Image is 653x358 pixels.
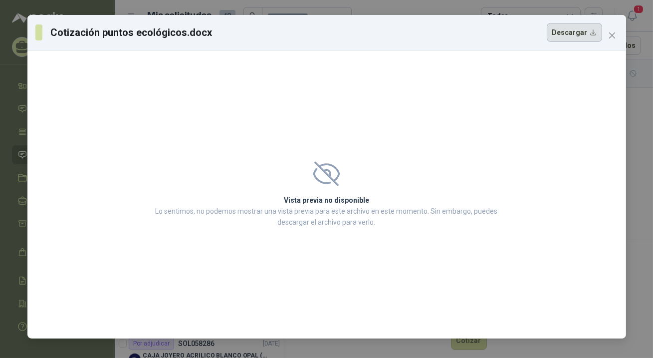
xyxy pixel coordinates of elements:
[153,206,501,228] p: Lo sentimos, no podemos mostrar una vista previa para este archivo en este momento. Sin embargo, ...
[608,31,616,39] span: close
[153,195,501,206] h2: Vista previa no disponible
[547,23,602,42] button: Descargar
[604,27,620,43] button: Close
[50,25,213,40] h3: Cotización puntos ecológicos.docx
